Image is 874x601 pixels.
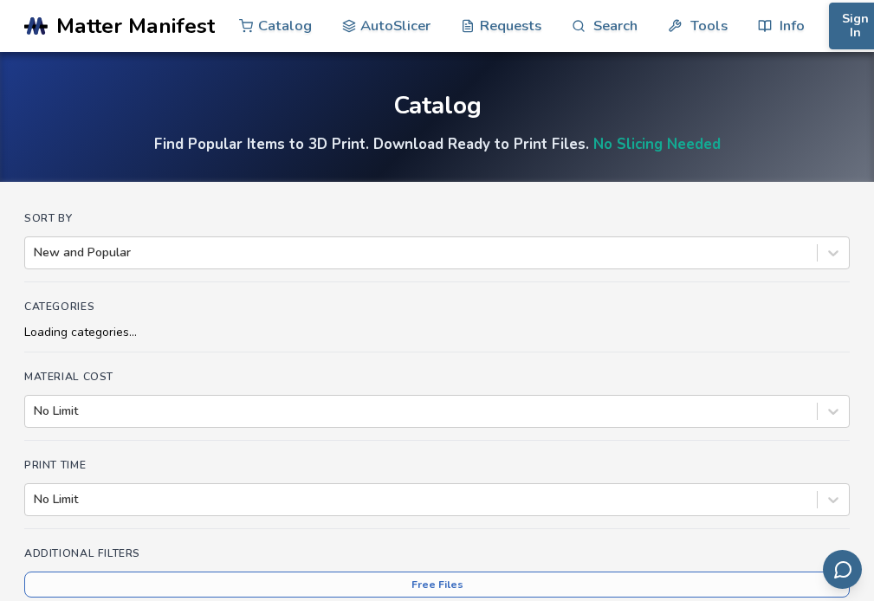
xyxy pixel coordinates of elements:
[34,493,37,507] input: No Limit
[593,134,721,154] a: No Slicing Needed
[56,14,215,38] span: Matter Manifest
[24,300,850,313] h4: Categories
[393,93,482,120] div: Catalog
[34,404,37,418] input: No Limit
[24,572,850,598] button: Free Files
[24,212,850,224] h4: Sort By
[823,550,862,589] button: Send feedback via email
[24,371,850,383] h4: Material Cost
[154,134,721,154] h4: Find Popular Items to 3D Print. Download Ready to Print Files.
[34,246,37,260] input: New and Popular
[24,547,850,559] h4: Additional Filters
[24,459,850,471] h4: Print Time
[24,326,850,339] div: Loading categories...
